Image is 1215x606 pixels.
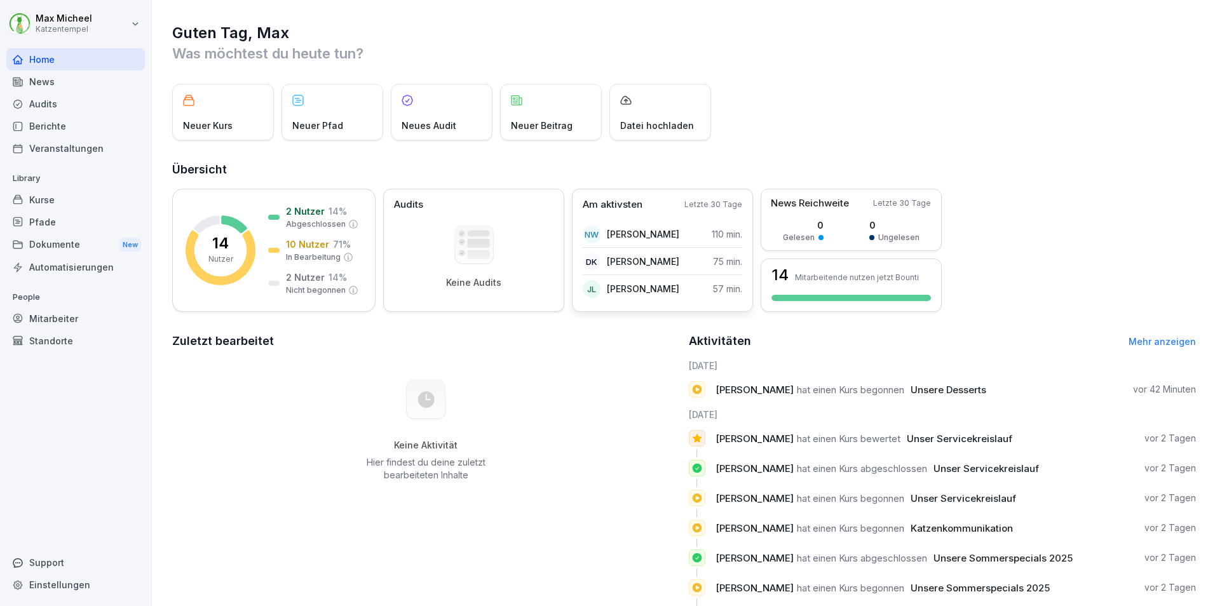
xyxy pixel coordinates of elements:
[713,282,742,295] p: 57 min.
[933,462,1039,475] span: Unser Servicekreislauf
[36,13,92,24] p: Max Micheel
[716,522,794,534] span: [PERSON_NAME]
[716,552,794,564] span: [PERSON_NAME]
[869,219,920,232] p: 0
[797,582,904,594] span: hat einen Kurs begonnen
[172,43,1196,64] p: Was möchtest du heute tun?
[797,384,904,396] span: hat einen Kurs begonnen
[333,238,351,251] p: 71 %
[783,219,824,232] p: 0
[607,227,679,241] p: [PERSON_NAME]
[6,115,145,137] a: Berichte
[583,253,601,271] div: DK
[1144,492,1196,504] p: vor 2 Tagen
[797,522,904,534] span: hat einen Kurs begonnen
[689,408,1197,421] h6: [DATE]
[797,552,927,564] span: hat einen Kurs abgeschlossen
[583,198,642,212] p: Am aktivsten
[172,23,1196,43] h1: Guten Tag, Max
[873,198,931,209] p: Letzte 30 Tage
[36,25,92,34] p: Katzentempel
[6,307,145,330] a: Mitarbeiter
[713,255,742,268] p: 75 min.
[208,253,233,265] p: Nutzer
[797,492,904,504] span: hat einen Kurs begonnen
[712,227,742,241] p: 110 min.
[1144,462,1196,475] p: vor 2 Tagen
[607,255,679,268] p: [PERSON_NAME]
[172,332,680,350] h2: Zuletzt bearbeitet
[878,232,920,243] p: Ungelesen
[716,492,794,504] span: [PERSON_NAME]
[583,226,601,243] div: NW
[907,433,1012,445] span: Unser Servicekreislauf
[329,271,347,284] p: 14 %
[6,233,145,257] div: Dokumente
[795,273,919,282] p: Mitarbeitende nutzen jetzt Bounti
[6,551,145,574] div: Support
[716,582,794,594] span: [PERSON_NAME]
[286,271,325,284] p: 2 Nutzer
[286,285,346,296] p: Nicht begonnen
[286,205,325,218] p: 2 Nutzer
[1144,581,1196,594] p: vor 2 Tagen
[286,238,329,251] p: 10 Nutzer
[689,332,751,350] h2: Aktivitäten
[911,384,986,396] span: Unsere Desserts
[911,522,1013,534] span: Katzenkommunikation
[1144,522,1196,534] p: vor 2 Tagen
[183,119,233,132] p: Neuer Kurs
[797,433,900,445] span: hat einen Kurs bewertet
[6,137,145,159] a: Veranstaltungen
[394,198,423,212] p: Audits
[1133,383,1196,396] p: vor 42 Minuten
[6,574,145,596] a: Einstellungen
[286,219,346,230] p: Abgeschlossen
[172,161,1196,178] h2: Übersicht
[1144,432,1196,445] p: vor 2 Tagen
[783,232,815,243] p: Gelesen
[6,71,145,93] a: News
[6,189,145,211] a: Kurse
[6,93,145,115] a: Audits
[6,48,145,71] a: Home
[446,277,501,288] p: Keine Audits
[684,199,742,210] p: Letzte 30 Tage
[119,238,141,252] div: New
[771,267,789,283] h3: 14
[511,119,573,132] p: Neuer Beitrag
[583,280,601,298] div: JL
[212,236,229,251] p: 14
[933,552,1073,564] span: Unsere Sommerspecials 2025
[329,205,347,218] p: 14 %
[6,256,145,278] a: Automatisierungen
[1144,551,1196,564] p: vor 2 Tagen
[6,168,145,189] p: Library
[6,233,145,257] a: DokumenteNew
[6,287,145,307] p: People
[402,119,456,132] p: Neues Audit
[6,211,145,233] a: Pfade
[292,119,343,132] p: Neuer Pfad
[911,492,1016,504] span: Unser Servicekreislauf
[716,384,794,396] span: [PERSON_NAME]
[689,359,1197,372] h6: [DATE]
[620,119,694,132] p: Datei hochladen
[1129,336,1196,347] a: Mehr anzeigen
[362,440,490,451] h5: Keine Aktivität
[286,252,341,263] p: In Bearbeitung
[716,433,794,445] span: [PERSON_NAME]
[6,330,145,352] a: Standorte
[607,282,679,295] p: [PERSON_NAME]
[362,456,490,481] p: Hier findest du deine zuletzt bearbeiteten Inhalte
